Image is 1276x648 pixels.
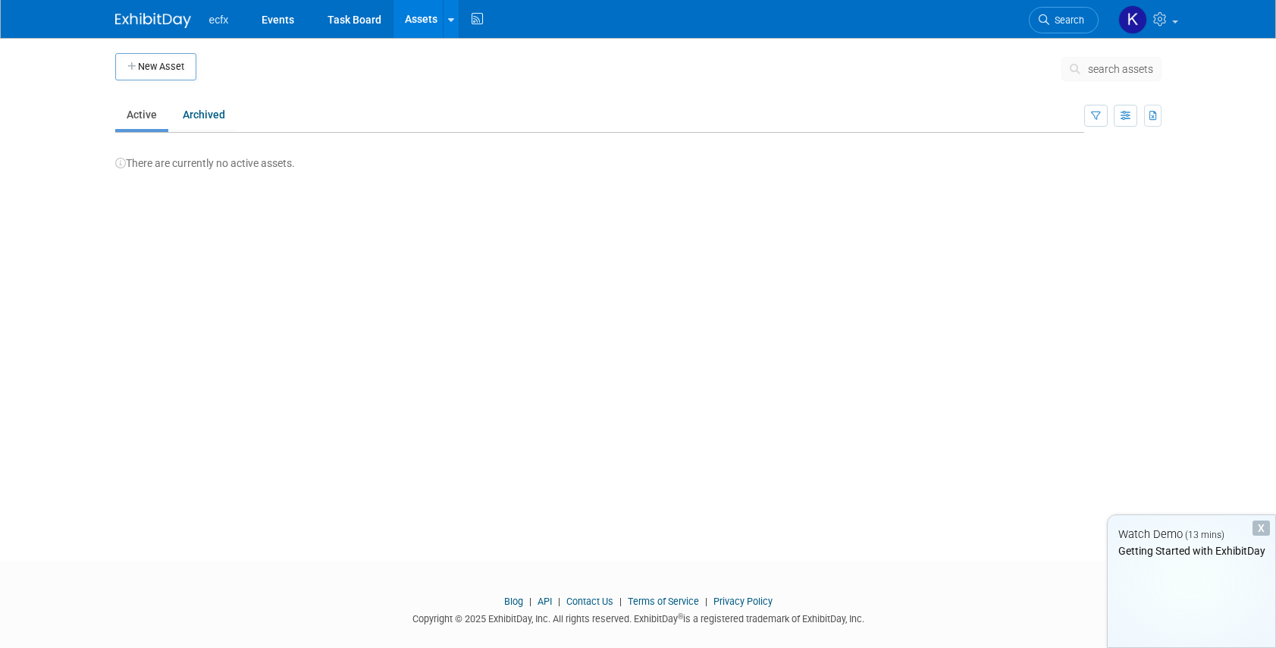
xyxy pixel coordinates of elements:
[538,596,552,607] a: API
[115,100,168,129] a: Active
[1118,5,1147,34] img: Kelly Fahy
[1185,530,1224,540] span: (13 mins)
[1108,527,1275,543] div: Watch Demo
[1108,543,1275,558] div: Getting Started with ExhibitDay
[115,13,191,28] img: ExhibitDay
[554,596,564,607] span: |
[525,596,535,607] span: |
[713,596,773,607] a: Privacy Policy
[1061,57,1162,81] button: search assets
[566,596,613,607] a: Contact Us
[115,53,196,80] button: New Asset
[1029,7,1099,33] a: Search
[628,596,699,607] a: Terms of Service
[1252,521,1270,536] div: Dismiss
[115,140,1162,171] div: There are currently no active assets.
[1049,14,1084,26] span: Search
[209,14,229,26] span: ecfx
[504,596,523,607] a: Blog
[616,596,625,607] span: |
[171,100,237,129] a: Archived
[701,596,711,607] span: |
[678,612,683,621] sup: ®
[1088,63,1153,75] span: search assets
